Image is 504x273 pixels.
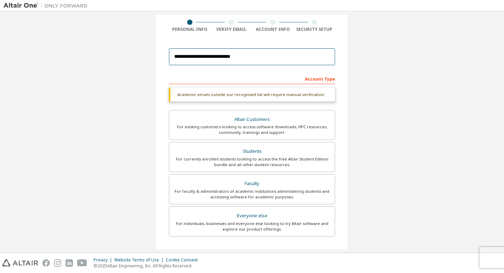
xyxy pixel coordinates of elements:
img: instagram.svg [54,259,61,267]
img: Altair One [4,2,91,9]
div: Everyone else [173,211,331,221]
img: altair_logo.svg [2,259,38,267]
div: For existing customers looking to access software downloads, HPC resources, community, trainings ... [173,124,331,135]
div: Security Setup [294,27,335,32]
div: Website Terms of Use [114,257,166,263]
img: youtube.svg [77,259,87,267]
div: Account Info [252,27,294,32]
div: Personal Info [169,27,211,32]
div: For faculty & administrators of academic institutions administering students and accessing softwa... [173,189,331,200]
img: linkedin.svg [66,259,73,267]
div: For currently enrolled students looking to access the free Altair Student Edition bundle and all ... [173,156,331,168]
div: Academic emails outside our recognised list will require manual verification. [169,88,335,102]
div: Altair Customers [173,115,331,124]
div: Students [173,146,331,156]
div: For individuals, businesses and everyone else looking to try Altair software and explore our prod... [173,221,331,232]
div: Your Profile [169,247,335,258]
div: Account Type [169,73,335,84]
p: © 2025 Altair Engineering, Inc. All Rights Reserved. [94,263,202,269]
div: Cookie Consent [166,257,202,263]
div: Privacy [94,257,114,263]
img: facebook.svg [42,259,50,267]
div: Verify Email [211,27,252,32]
div: Faculty [173,179,331,189]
